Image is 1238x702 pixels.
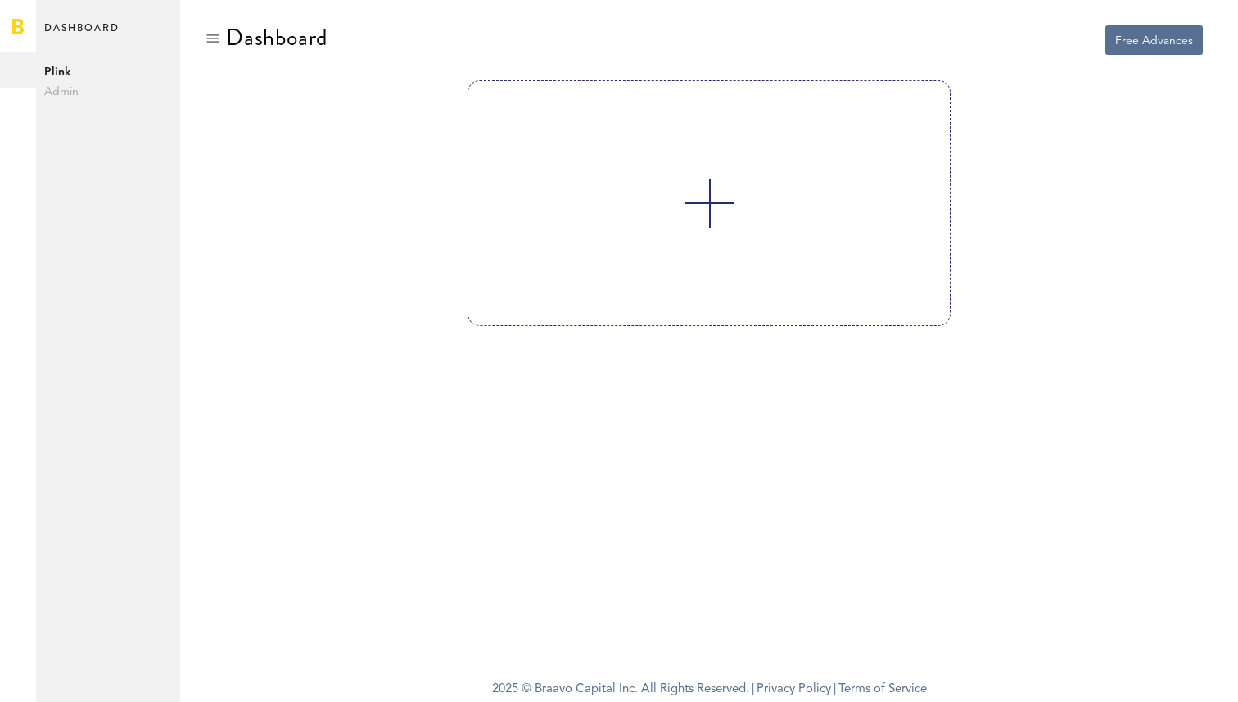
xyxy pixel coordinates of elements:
[226,25,328,51] div: Dashboard
[44,82,172,102] span: Admin
[492,677,749,702] span: 2025 © Braavo Capital Inc. All Rights Reserved.
[1105,25,1203,55] button: Free Advances
[44,18,120,52] span: Dashboard
[757,683,831,695] a: Privacy Policy
[838,683,927,695] a: Terms of Service
[44,62,172,82] span: Plink
[1110,653,1222,694] iframe: Opens a widget where you can find more information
